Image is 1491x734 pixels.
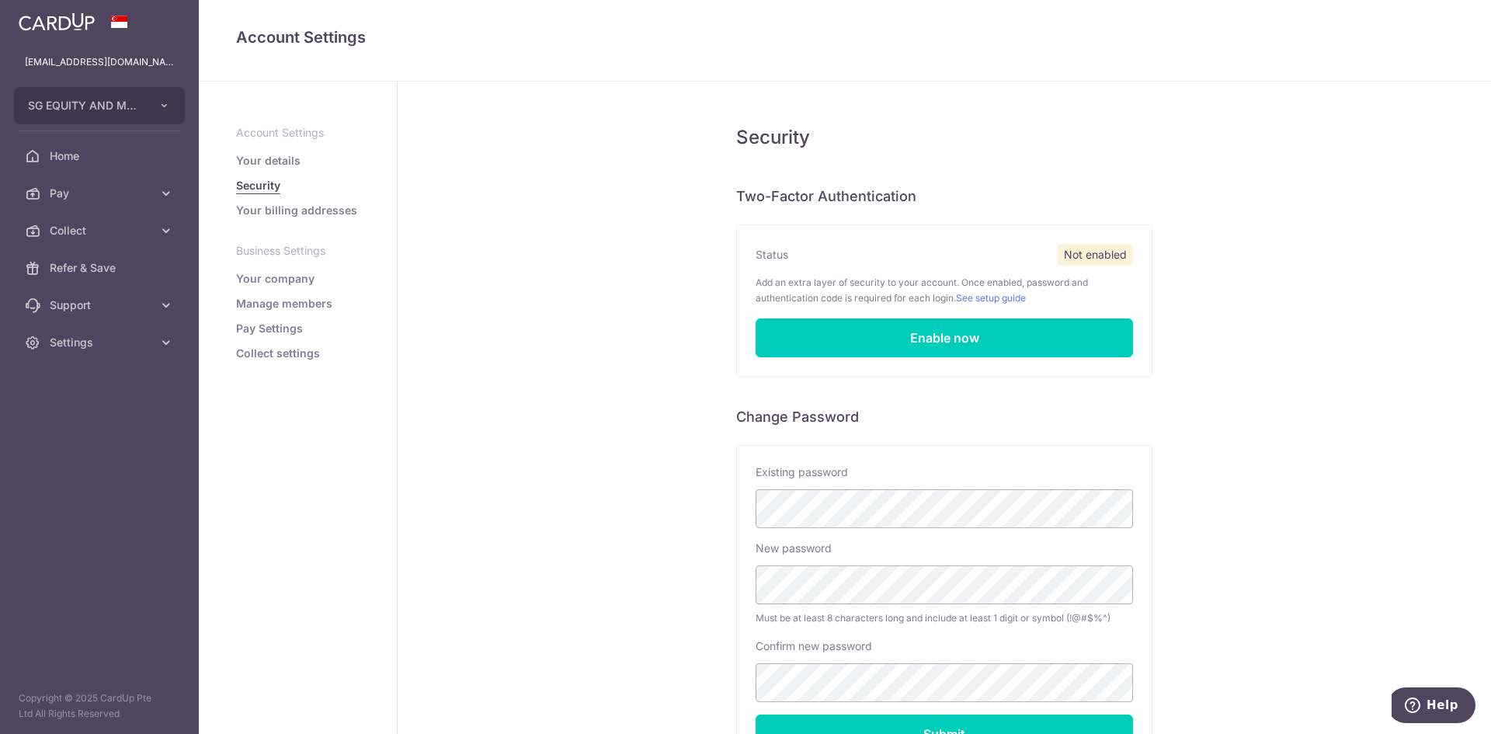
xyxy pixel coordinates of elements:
[756,275,1133,306] p: Add an extra layer of security to your account. Once enabled, password and authentication code is...
[236,25,1454,50] h4: Account Settings
[756,638,872,654] label: Confirm new password
[756,541,832,556] label: New password
[35,11,67,25] span: Help
[1392,687,1475,726] iframe: Opens a widget where you can find more information
[236,178,280,193] a: Security
[14,87,185,124] button: SG EQUITY AND MANAGEMENT
[50,148,152,164] span: Home
[236,271,315,287] a: Your company
[736,125,1152,150] h5: Security
[50,335,152,350] span: Settings
[50,223,152,238] span: Collect
[756,464,848,480] label: Existing password
[236,153,301,169] a: Your details
[756,247,788,263] label: Status
[236,125,360,141] p: Account Settings
[236,346,320,361] a: Collect settings
[736,187,1152,206] h6: Two-Factor Authentication
[50,297,152,313] span: Support
[50,260,152,276] span: Refer & Save
[236,296,332,311] a: Manage members
[236,321,303,336] a: Pay Settings
[236,243,360,259] p: Business Settings
[736,408,1152,426] h6: Change Password
[19,12,95,31] img: CardUp
[756,318,1133,357] a: Enable now
[236,203,357,218] a: Your billing addresses
[28,98,143,113] span: SG EQUITY AND MANAGEMENT
[25,54,174,70] p: [EMAIL_ADDRESS][DOMAIN_NAME]
[50,186,152,201] span: Pay
[1058,244,1133,266] span: Not enabled
[956,292,1026,304] a: See setup guide
[756,611,1133,626] span: Must be at least 8 characters long and include at least 1 digit or symbol (!@#$%^)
